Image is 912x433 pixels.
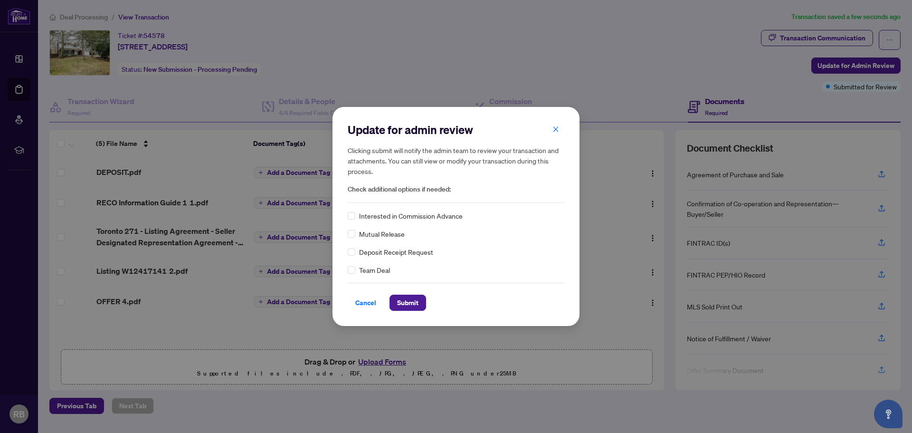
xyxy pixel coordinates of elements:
span: Deposit Receipt Request [359,247,433,257]
h5: Clicking submit will notify the admin team to review your transaction and attachments. You can st... [348,145,564,176]
span: Check additional options if needed: [348,184,564,195]
span: Team Deal [359,265,390,275]
button: Submit [389,295,426,311]
span: close [552,126,559,133]
span: Submit [397,295,418,310]
button: Cancel [348,295,384,311]
span: Cancel [355,295,376,310]
button: Open asap [874,400,902,428]
span: Mutual Release [359,229,405,239]
h2: Update for admin review [348,122,564,137]
span: Interested in Commission Advance [359,211,463,221]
